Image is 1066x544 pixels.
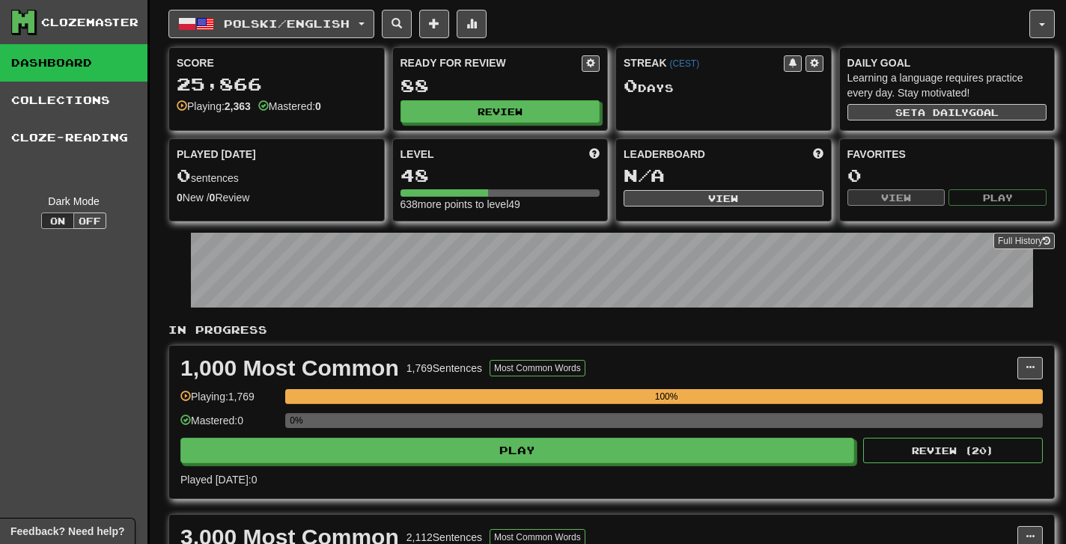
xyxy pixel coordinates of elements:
div: New / Review [177,190,377,205]
span: 0 [177,165,191,186]
button: Polski/English [168,10,374,38]
div: Mastered: [258,99,321,114]
div: Score [177,55,377,70]
button: Play [948,189,1047,206]
strong: 0 [177,192,183,204]
div: 25,866 [177,75,377,94]
button: Review [400,100,600,123]
strong: 0 [210,192,216,204]
div: 0 [847,166,1047,185]
button: On [41,213,74,229]
button: Off [73,213,106,229]
div: 1,000 Most Common [180,357,399,379]
div: Ready for Review [400,55,582,70]
div: Daily Goal [847,55,1047,70]
span: Level [400,147,434,162]
p: In Progress [168,323,1055,337]
div: Dark Mode [11,194,136,209]
span: a daily [918,107,969,117]
div: 1,769 Sentences [406,361,482,376]
button: Review (20) [863,438,1043,463]
div: Day s [624,76,823,96]
div: Mastered: 0 [180,413,278,438]
button: Most Common Words [490,360,585,376]
span: N/A [624,165,665,186]
div: Playing: [177,99,251,114]
span: Polski / English [224,17,350,30]
button: Add sentence to collection [419,10,449,38]
div: Learning a language requires practice every day. Stay motivated! [847,70,1047,100]
a: Full History [993,233,1055,249]
div: 638 more points to level 49 [400,197,600,212]
span: Open feedback widget [10,524,124,539]
button: More stats [457,10,487,38]
span: Leaderboard [624,147,705,162]
div: Playing: 1,769 [180,389,278,414]
span: Played [DATE]: 0 [180,474,257,486]
span: Played [DATE] [177,147,256,162]
div: 48 [400,166,600,185]
span: This week in points, UTC [813,147,823,162]
div: 100% [290,389,1043,404]
button: View [847,189,945,206]
span: Score more points to level up [589,147,600,162]
div: Favorites [847,147,1047,162]
button: Play [180,438,854,463]
strong: 2,363 [225,100,251,112]
div: 88 [400,76,600,95]
div: Streak [624,55,784,70]
div: sentences [177,166,377,186]
strong: 0 [315,100,321,112]
button: Seta dailygoal [847,104,1047,120]
a: (CEST) [669,58,699,69]
button: Search sentences [382,10,412,38]
button: View [624,190,823,207]
span: 0 [624,75,638,96]
div: Clozemaster [41,15,138,30]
